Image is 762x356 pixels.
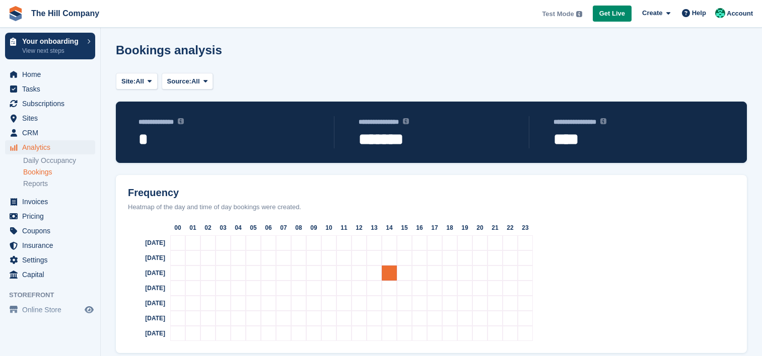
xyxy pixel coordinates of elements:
div: 09 [306,220,321,235]
a: Reports [23,179,95,189]
div: Heatmap of the day and time of day bookings were created. [120,202,743,212]
a: menu [5,253,95,267]
span: Insurance [22,238,83,252]
div: 17 [427,220,442,235]
h2: Frequency [120,187,743,199]
span: Analytics [22,140,83,154]
span: Tasks [22,82,83,96]
div: 03 [216,220,231,235]
a: menu [5,195,95,209]
span: Invoices [22,195,83,209]
a: menu [5,126,95,140]
a: menu [5,67,95,81]
img: icon-info-grey-7440780725fd019a000dd9b08b2336e03edf1995a4989e88bcd33f0948082b44.svg [600,118,606,124]
div: 21 [488,220,503,235]
span: Pricing [22,209,83,223]
div: 11 [336,220,352,235]
a: menu [5,268,95,282]
a: The Hill Company [27,5,103,22]
div: 04 [231,220,246,235]
div: [DATE] [120,311,170,326]
img: icon-info-grey-7440780725fd019a000dd9b08b2336e03edf1995a4989e88bcd33f0948082b44.svg [576,11,582,17]
div: 06 [261,220,276,235]
div: 13 [367,220,382,235]
span: Settings [22,253,83,267]
span: Subscriptions [22,97,83,111]
img: stora-icon-8386f47178a22dfd0bd8f6a31ec36ba5ce8667c1dd55bd0f319d3a0aa187defe.svg [8,6,23,21]
div: 23 [518,220,533,235]
div: [DATE] [120,281,170,296]
div: [DATE] [120,326,170,341]
span: Test Mode [542,9,574,19]
div: 00 [170,220,185,235]
div: 14 [382,220,397,235]
span: Capital [22,268,83,282]
span: Create [642,8,662,18]
a: menu [5,111,95,125]
img: icon-info-grey-7440780725fd019a000dd9b08b2336e03edf1995a4989e88bcd33f0948082b44.svg [178,118,184,124]
div: 12 [352,220,367,235]
span: All [135,76,144,86]
div: 07 [276,220,291,235]
span: Online Store [22,303,83,317]
div: 16 [412,220,427,235]
a: Daily Occupancy [23,156,95,165]
span: Help [692,8,706,18]
div: [DATE] [120,235,170,250]
p: Your onboarding [22,38,82,45]
div: 02 [200,220,216,235]
span: Coupons [22,224,83,238]
div: 20 [472,220,488,235]
span: All [191,76,200,86]
span: CRM [22,126,83,140]
h1: Bookings analysis [116,43,222,57]
div: 08 [291,220,306,235]
div: 01 [185,220,200,235]
img: Bradley Hill [715,8,725,18]
span: Source: [167,76,191,86]
span: Get Live [599,9,625,19]
a: Bookings [23,167,95,177]
span: Storefront [9,290,100,300]
a: menu [5,82,95,96]
div: 05 [246,220,261,235]
a: menu [5,97,95,111]
div: 18 [442,220,457,235]
button: Site: All [116,73,158,90]
div: 15 [397,220,412,235]
a: menu [5,209,95,223]
div: [DATE] [120,296,170,311]
span: Sites [22,111,83,125]
span: Home [22,67,83,81]
span: Site: [121,76,135,86]
a: Your onboarding View next steps [5,33,95,59]
a: Get Live [593,6,632,22]
span: Account [727,9,753,19]
p: View next steps [22,46,82,55]
img: icon-info-grey-7440780725fd019a000dd9b08b2336e03edf1995a4989e88bcd33f0948082b44.svg [403,118,409,124]
a: menu [5,224,95,238]
a: menu [5,238,95,252]
div: 19 [457,220,472,235]
div: 10 [321,220,336,235]
a: menu [5,140,95,154]
div: 22 [503,220,518,235]
div: [DATE] [120,265,170,281]
a: Preview store [83,304,95,316]
div: [DATE] [120,250,170,265]
a: menu [5,303,95,317]
button: Source: All [162,73,214,90]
